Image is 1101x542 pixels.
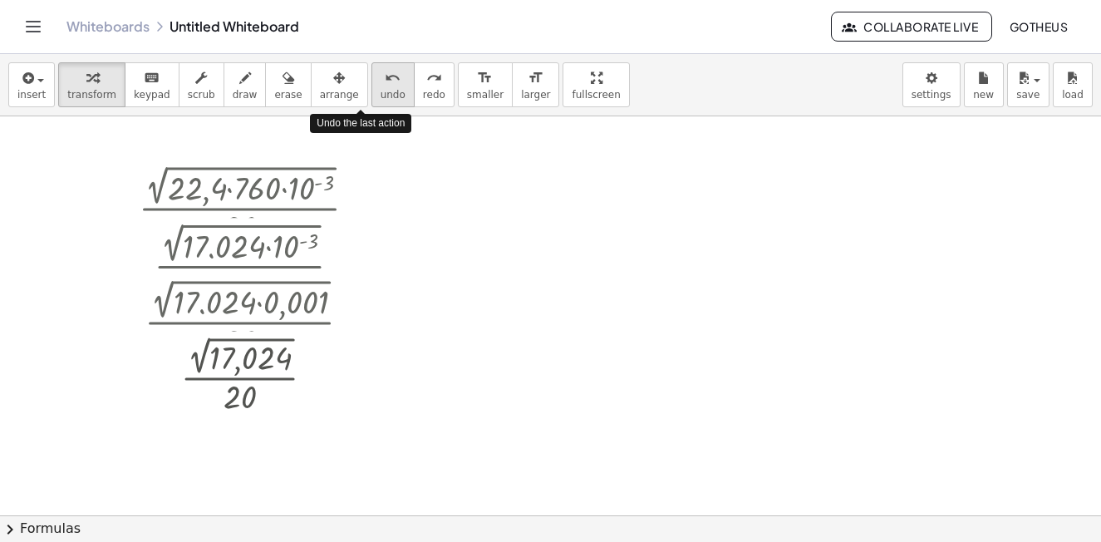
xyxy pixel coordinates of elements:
button: keyboardkeypad [125,62,179,107]
button: fullscreen [563,62,629,107]
button: format_sizesmaller [458,62,513,107]
button: Toggle navigation [20,13,47,40]
button: draw [224,62,267,107]
span: fullscreen [572,89,620,101]
button: Gotheus [995,12,1081,42]
span: load [1062,89,1084,101]
button: scrub [179,62,224,107]
button: redoredo [414,62,455,107]
span: settings [912,89,951,101]
button: save [1007,62,1049,107]
span: insert [17,89,46,101]
span: transform [67,89,116,101]
i: undo [385,68,401,88]
span: smaller [467,89,504,101]
span: draw [233,89,258,101]
span: larger [521,89,550,101]
i: format_size [477,68,493,88]
span: redo [423,89,445,101]
button: load [1053,62,1093,107]
span: Gotheus [1009,19,1068,34]
span: arrange [320,89,359,101]
button: erase [265,62,311,107]
div: Undo the last action [310,114,411,133]
i: format_size [528,68,543,88]
span: undo [381,89,406,101]
button: transform [58,62,125,107]
a: Whiteboards [66,18,150,35]
span: save [1016,89,1040,101]
button: Collaborate Live [831,12,992,42]
button: format_sizelarger [512,62,559,107]
span: erase [274,89,302,101]
button: settings [902,62,961,107]
button: insert [8,62,55,107]
span: Collaborate Live [845,19,978,34]
span: keypad [134,89,170,101]
span: scrub [188,89,215,101]
i: keyboard [144,68,160,88]
i: redo [426,68,442,88]
span: new [973,89,994,101]
button: new [964,62,1004,107]
button: undoundo [371,62,415,107]
button: arrange [311,62,368,107]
